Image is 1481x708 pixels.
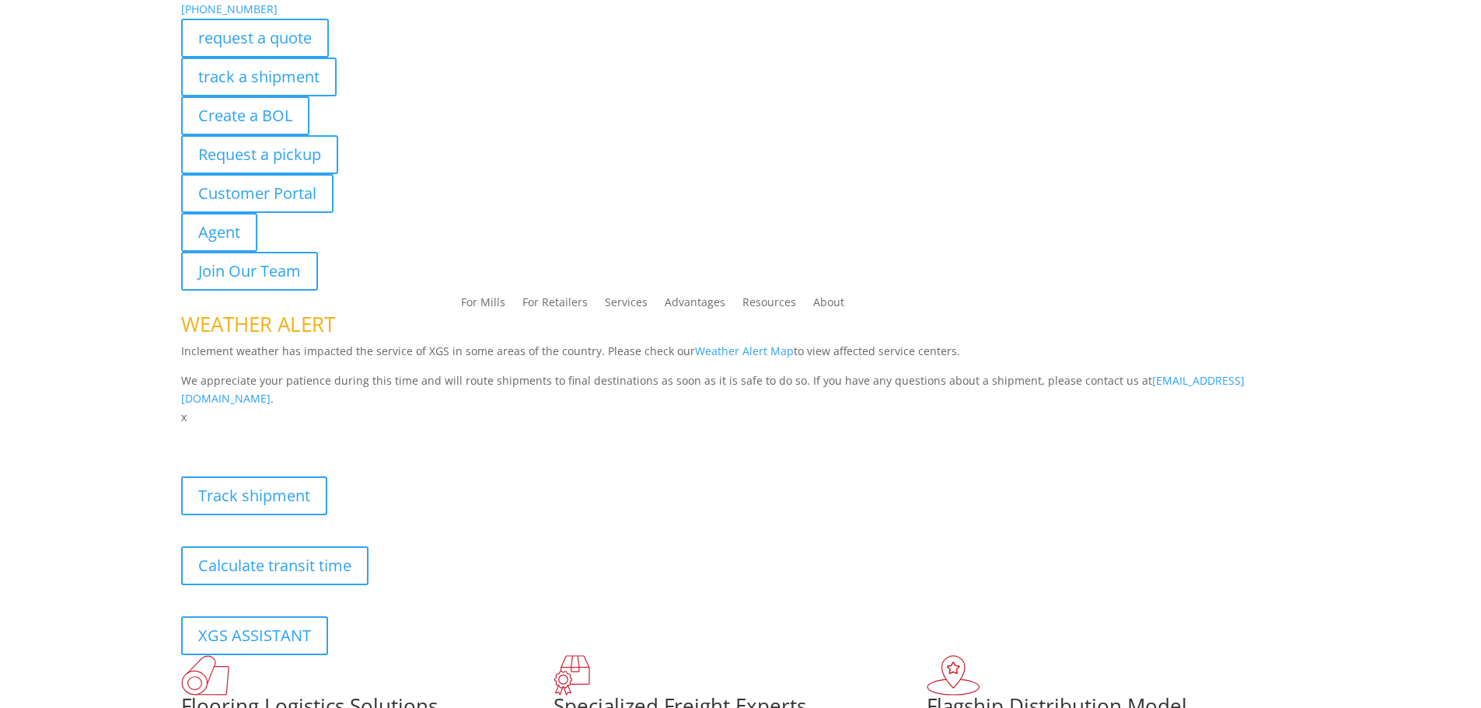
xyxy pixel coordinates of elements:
a: Create a BOL [181,96,309,135]
a: Services [605,297,648,314]
p: We appreciate your patience during this time and will route shipments to final destinations as so... [181,371,1301,409]
a: Track shipment [181,476,327,515]
a: Resources [742,297,796,314]
p: x [181,408,1301,427]
a: For Mills [461,297,505,314]
a: Advantages [665,297,725,314]
img: xgs-icon-flagship-distribution-model-red [927,655,980,696]
b: Visibility, transparency, and control for your entire supply chain. [181,429,528,444]
a: [PHONE_NUMBER] [181,2,278,16]
a: track a shipment [181,58,337,96]
a: Weather Alert Map [695,344,794,358]
a: Agent [181,213,257,252]
img: xgs-icon-total-supply-chain-intelligence-red [181,655,229,696]
img: xgs-icon-focused-on-flooring-red [554,655,590,696]
a: Calculate transit time [181,546,369,585]
p: Inclement weather has impacted the service of XGS in some areas of the country. Please check our ... [181,342,1301,371]
a: Join Our Team [181,252,318,291]
a: For Retailers [522,297,588,314]
a: About [813,297,844,314]
a: Request a pickup [181,135,338,174]
a: request a quote [181,19,329,58]
a: XGS ASSISTANT [181,616,328,655]
a: Customer Portal [181,174,334,213]
span: WEATHER ALERT [181,310,335,338]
